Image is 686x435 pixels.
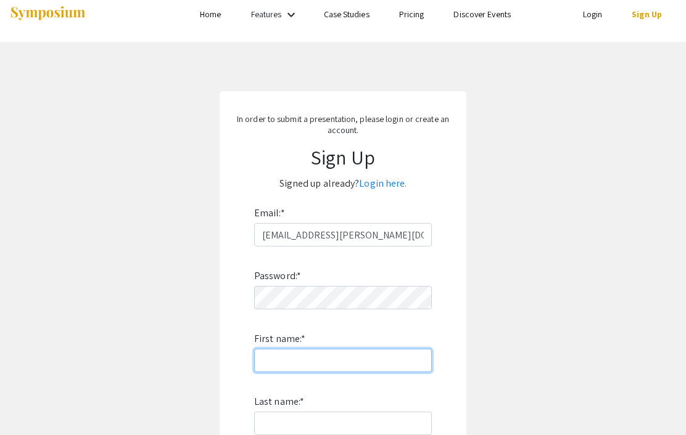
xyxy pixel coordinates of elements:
label: Email: [254,203,285,223]
iframe: Chat [9,380,52,426]
p: In order to submit a presentation, please login or create an account. [232,113,454,136]
img: Symposium by ForagerOne [9,6,86,22]
mat-icon: Expand Features list [284,7,299,22]
a: Login [583,9,603,20]
label: Last name: [254,392,304,412]
a: Case Studies [324,9,370,20]
label: First name: [254,329,305,349]
a: Pricing [399,9,424,20]
a: Discover Events [453,9,511,20]
label: Password: [254,266,301,286]
a: Features [251,9,282,20]
a: Sign Up [632,9,662,20]
p: Signed up already? [232,174,454,193]
a: Home [200,9,221,20]
h1: Sign Up [232,145,454,169]
a: Login here. [359,177,407,190]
